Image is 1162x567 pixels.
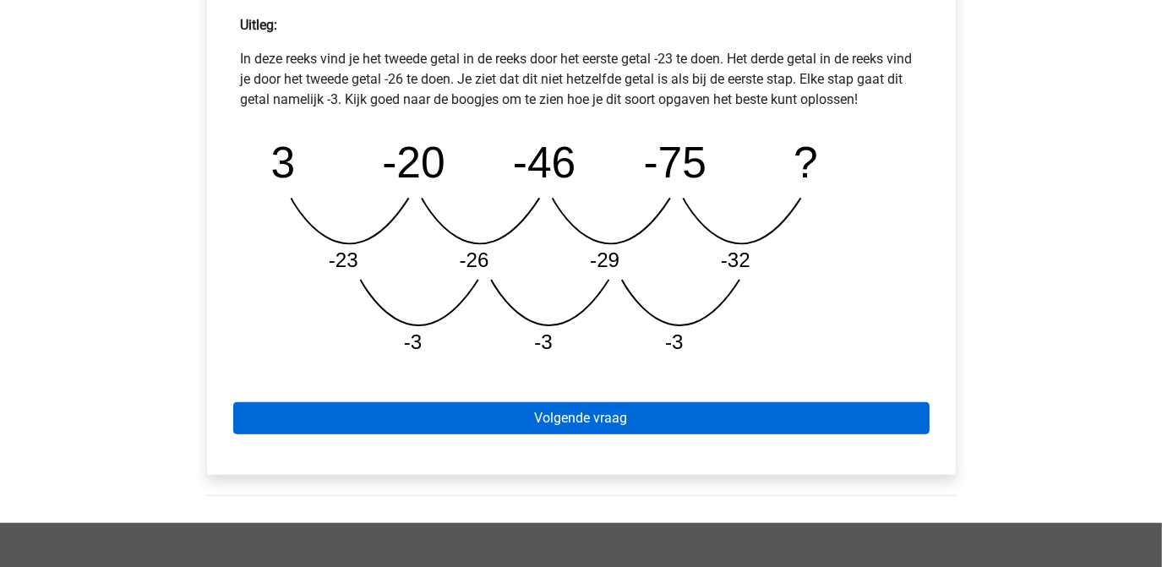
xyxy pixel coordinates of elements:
[233,402,930,434] a: Volgende vraag
[794,138,818,187] tspan: ?
[643,138,706,187] tspan: -75
[459,248,488,271] tspan: -26
[665,330,684,353] tspan: -3
[513,138,576,187] tspan: -46
[382,138,445,187] tspan: -20
[721,248,750,271] tspan: -32
[590,248,619,271] tspan: -29
[534,330,553,353] tspan: -3
[328,248,357,271] tspan: -23
[241,17,278,33] strong: Uitleg:
[403,330,422,353] tspan: -3
[270,138,295,187] tspan: 3
[241,49,922,110] p: In deze reeks vind je het tweede getal in de reeks door het eerste getal -23 te doen. Het derde g...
